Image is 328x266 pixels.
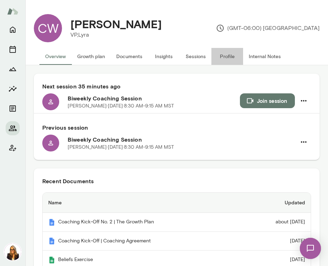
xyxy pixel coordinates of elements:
button: Sessions [6,42,20,56]
button: Growth plan [72,48,111,65]
img: Mento [48,237,55,245]
h4: [PERSON_NAME] [70,17,162,31]
p: (GMT-06:00) [GEOGRAPHIC_DATA] [216,24,320,32]
button: Insights [6,82,20,96]
th: Coaching Kick-Off No. 2 | The Growth Plan [43,213,241,232]
button: Members [6,121,20,135]
img: Mento [48,219,55,226]
button: Overview [39,48,72,65]
h6: Previous session [42,123,311,132]
button: Documents [111,48,148,65]
h6: Recent Documents [42,177,311,185]
button: Home [6,23,20,37]
img: Mento [7,5,18,18]
img: Melissa Lemberg [4,243,21,260]
button: Insights [148,48,180,65]
th: Name [43,193,241,213]
h6: Next session 35 minutes ago [42,82,311,91]
h6: Biweekly Coaching Session [68,135,296,144]
button: Client app [6,141,20,155]
th: Updated [241,193,311,213]
button: Internal Notes [243,48,286,65]
p: [PERSON_NAME] · [DATE] · 8:30 AM-9:15 AM MST [68,144,174,151]
div: CW [34,14,62,42]
button: Growth Plan [6,62,20,76]
p: [PERSON_NAME] · [DATE] · 8:30 AM-9:15 AM MST [68,103,174,110]
h6: Biweekly Coaching Session [68,94,240,103]
button: Sessions [180,48,211,65]
button: Profile [211,48,243,65]
td: [DATE] [241,232,311,251]
img: Mento [48,256,55,264]
button: Documents [6,101,20,116]
p: VP, Lyra [70,31,162,39]
button: Join session [240,93,295,108]
td: about [DATE] [241,213,311,232]
th: Coaching Kick-Off | Coaching Agreement [43,232,241,251]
